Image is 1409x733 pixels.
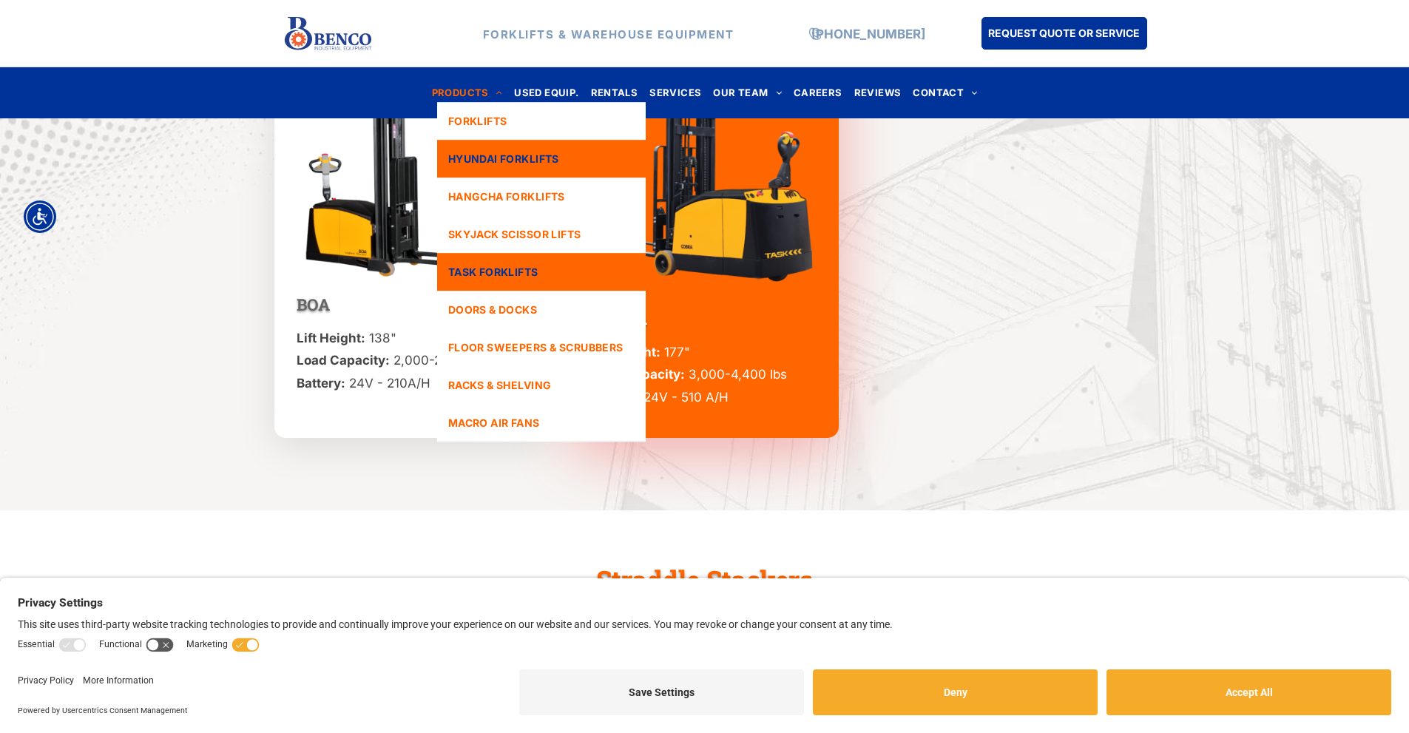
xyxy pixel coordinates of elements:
a: FORKLIFTS [437,102,646,140]
a: PRODUCTS [426,83,509,103]
a: SKYJACK SCISSOR LIFTS [437,215,646,253]
a: RENTALS [585,83,644,103]
a: HYUNDAI FORKLIFTS [437,140,646,178]
span: SKYJACK SCISSOR LIFTS [448,226,581,242]
img: bencoindustrial [297,72,521,276]
span: FLOOR SWEEPERS & SCRUBBERS [448,340,624,355]
span: 177" [664,345,690,359]
span: DOORS & DOCKS [448,302,537,317]
a: FLOOR SWEEPERS & SCRUBBERS [437,328,646,366]
span: HYUNDAI FORKLIFTS [448,151,559,166]
span: 24V - 210A/H [349,376,430,391]
span: 24V - 510 A/H [643,390,729,405]
a: RACKS & SHELVING [437,366,646,404]
a: DOORS & DOCKS [437,291,646,328]
span: Battery: [297,376,345,391]
a: CAREERS [788,83,848,103]
span: TASK FORKLIFTS [448,264,538,280]
div: Accessibility Menu [24,200,56,233]
span: 138" [369,331,396,345]
span: Straddle Stackers [596,562,813,596]
a: OUR TEAM [707,83,788,103]
span: PRODUCTS [432,83,503,103]
span: FORKLIFTS [448,113,507,129]
a: SERVICES [643,83,707,103]
a: REQUEST QUOTE OR SERVICE [981,17,1147,50]
span: RACKS & SHELVING [448,377,552,393]
span: REQUEST QUOTE OR SERVICE [988,19,1140,47]
span: 3,000-4,400 lbs [689,367,787,382]
span: Load Capacity: [297,353,390,368]
img: bencoindustrial [592,72,817,284]
span: MACRO AIR FANS [448,415,540,430]
span: HANGCHA FORKLIFTS [448,189,565,204]
a: HANGCHA FORKLIFTS [437,178,646,215]
a: USED EQUIP. [508,83,584,103]
span: BOA [297,294,330,315]
a: TASK FORKLIFTS [437,253,646,291]
span: Lift Height: [297,331,365,345]
a: CONTACT [907,83,983,103]
a: [PHONE_NUMBER] [811,26,925,41]
a: MACRO AIR FANS [437,404,646,442]
strong: FORKLIFTS & WAREHOUSE EQUIPMENT [483,27,734,41]
span: 2,000-2,700 lbs [393,353,490,368]
a: REVIEWS [848,83,908,103]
